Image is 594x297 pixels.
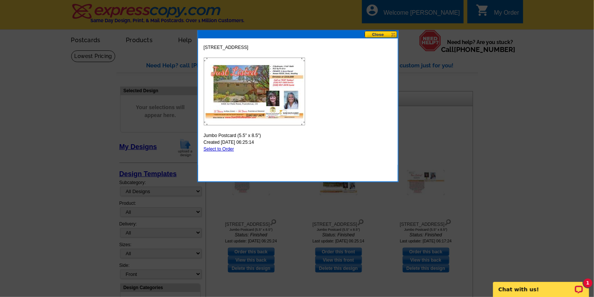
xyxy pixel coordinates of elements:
iframe: LiveChat chat widget [488,273,594,297]
a: Select to Order [204,146,234,152]
span: Created [DATE] 06:25:14 [204,139,254,146]
span: Jumbo Postcard (5.5" x 8.5") [204,132,261,139]
span: [STREET_ADDRESS] [204,44,249,51]
img: large-thumb.jpg [204,58,305,125]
